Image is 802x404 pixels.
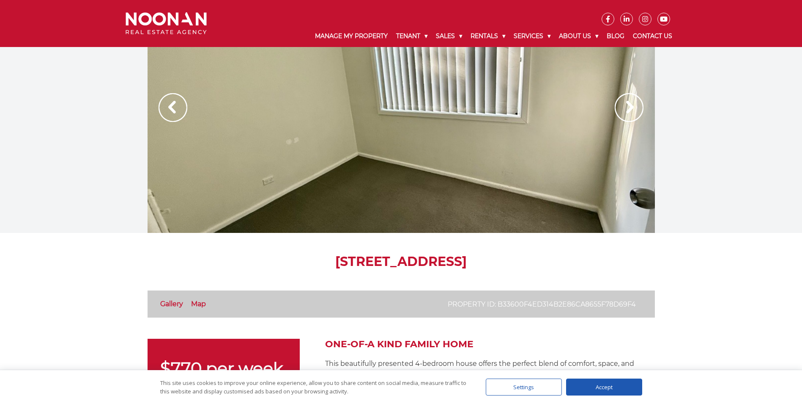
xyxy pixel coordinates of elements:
[486,379,562,396] div: Settings
[566,379,642,396] div: Accept
[432,25,466,47] a: Sales
[466,25,509,47] a: Rentals
[148,254,655,269] h1: [STREET_ADDRESS]
[160,379,469,396] div: This site uses cookies to improve your online experience, allow you to share content on social me...
[555,25,602,47] a: About Us
[325,339,655,350] h2: One-of-a kind family home
[509,25,555,47] a: Services
[160,300,183,308] a: Gallery
[392,25,432,47] a: Tenant
[615,93,643,122] img: Arrow slider
[448,299,636,310] p: Property ID: b33600f4ed314b2e86ca8655f78d69f4
[311,25,392,47] a: Manage My Property
[160,360,287,377] p: $770 per week
[159,93,187,122] img: Arrow slider
[602,25,629,47] a: Blog
[126,12,207,35] img: Noonan Real Estate Agency
[191,300,206,308] a: Map
[629,25,676,47] a: Contact Us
